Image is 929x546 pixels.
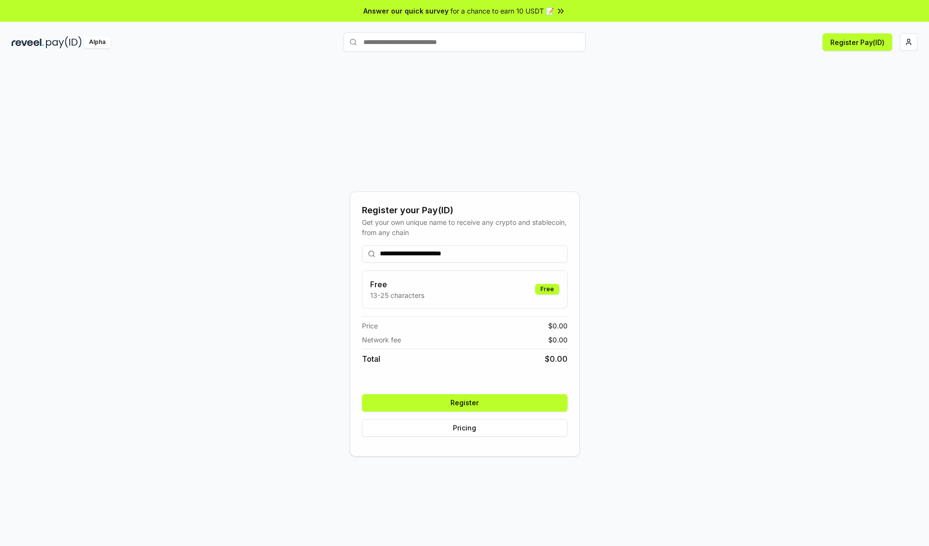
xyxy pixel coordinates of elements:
[548,321,568,331] span: $ 0.00
[545,353,568,365] span: $ 0.00
[362,217,568,237] div: Get your own unique name to receive any crypto and stablecoin, from any chain
[84,36,111,48] div: Alpha
[370,279,424,290] h3: Free
[823,33,892,51] button: Register Pay(ID)
[362,321,378,331] span: Price
[370,290,424,300] p: 13-25 characters
[362,353,380,365] span: Total
[362,419,568,437] button: Pricing
[362,394,568,412] button: Register
[548,335,568,345] span: $ 0.00
[46,36,82,48] img: pay_id
[362,335,401,345] span: Network fee
[362,204,568,217] div: Register your Pay(ID)
[12,36,44,48] img: reveel_dark
[535,284,559,295] div: Free
[450,6,554,16] span: for a chance to earn 10 USDT 📝
[363,6,449,16] span: Answer our quick survey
